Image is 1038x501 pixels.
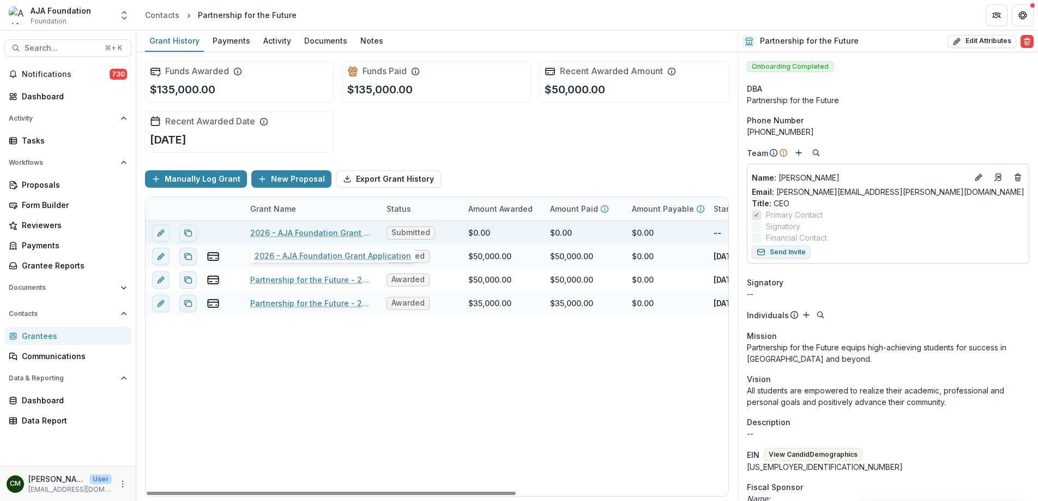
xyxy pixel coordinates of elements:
a: Partnership for the Future - 2024 - AJA Foundation Grant Application [250,250,373,262]
a: Documents [300,31,352,52]
div: Form Builder [22,199,123,211]
p: -- [714,227,721,238]
div: $0.00 [550,227,572,238]
div: $0.00 [632,250,654,262]
div: Tasks [22,135,123,146]
button: Add [792,146,805,159]
p: Individuals [747,309,789,321]
div: $0.00 [468,227,490,238]
div: Dashboard [22,91,123,102]
span: 730 [110,69,127,80]
div: Start Date [707,197,789,220]
div: Amount Payable [625,197,707,220]
button: edit [152,295,170,312]
span: Submitted [391,228,430,237]
div: AJA Foundation [31,5,91,16]
span: Description [747,416,790,428]
button: Duplicate proposal [179,224,197,242]
span: Notifications [22,70,110,79]
img: AJA Foundation [9,7,26,24]
a: Grantee Reports [4,257,131,275]
button: Duplicate proposal [179,271,197,289]
button: Edit [972,171,985,184]
div: $35,000.00 [468,297,511,309]
div: $50,000.00 [468,250,511,262]
a: Partnership for the Future - 2023 - AJA Foundation Grant Application [250,274,373,285]
button: edit [152,248,170,265]
button: Open Activity [4,110,131,127]
div: Grantees [22,330,123,342]
div: Contacts [145,9,179,21]
span: Data & Reporting [9,374,116,382]
div: Amount Awarded [462,197,544,220]
a: Grantees [4,327,131,345]
span: Activity [9,115,116,122]
button: Open Documents [4,279,131,296]
button: Search [814,308,827,321]
p: [DATE] [714,274,738,285]
p: [DATE] [714,297,738,309]
span: Vision [747,373,771,385]
a: Go to contact [989,169,1007,186]
a: Payments [208,31,255,52]
button: Send Invite [752,246,811,259]
a: Proposals [4,176,131,194]
span: Awarded [391,275,425,284]
span: Name : [752,173,776,182]
p: Partnership for the Future equips high-achieving students for success in [GEOGRAPHIC_DATA] and be... [747,342,1029,365]
button: More [116,478,129,491]
button: Partners [986,4,1007,26]
a: Contacts [141,7,184,23]
p: -- [747,428,1029,439]
div: [PHONE_NUMBER] [747,126,1029,138]
button: Export Grant History [336,170,441,188]
a: Grant History [145,31,204,52]
div: $35,000.00 [550,297,593,309]
div: Amount Paid [544,197,625,220]
a: 2026 - AJA Foundation Grant Application [250,227,373,238]
div: Start Date [707,203,758,214]
div: Activity [259,33,295,49]
h2: Funds Paid [363,66,407,76]
div: $0.00 [632,227,654,238]
a: Email: [PERSON_NAME][EMAIL_ADDRESS][PERSON_NAME][DOMAIN_NAME] [752,186,1024,198]
button: view-payments [207,250,220,263]
button: Open entity switcher [117,4,132,26]
div: [US_EMPLOYER_IDENTIFICATION_NUMBER] [747,461,1029,473]
button: Duplicate proposal [179,248,197,265]
button: View CandidDemographics [764,448,862,461]
button: edit [152,271,170,289]
div: Status [380,203,418,214]
p: EIN [747,449,759,461]
button: view-payments [207,273,220,287]
button: view-payments [207,297,220,310]
button: Delete [1021,35,1034,48]
div: Payments [22,240,123,251]
h2: Recent Awarded Amount [560,66,663,76]
div: Grant Name [244,203,303,214]
div: $50,000.00 [468,274,511,285]
div: Partnership for the Future [747,94,1029,106]
span: Search... [25,44,98,53]
div: Partnership for the Future [198,9,297,21]
span: Onboarding Completed [747,61,834,72]
button: Notifications730 [4,65,131,83]
span: Title : [752,199,771,208]
span: Phone Number [747,115,804,126]
span: Signatory [766,220,800,232]
span: Awarded [391,252,425,261]
div: Communications [22,350,123,362]
div: $50,000.00 [550,250,593,262]
button: Search... [4,39,131,57]
a: Dashboard [4,391,131,409]
a: Partnership for the Future - 2023 [250,297,373,309]
div: Grant History [145,33,204,49]
div: $0.00 [632,274,654,285]
div: Grantee Reports [22,260,123,271]
p: User [89,474,112,484]
p: $135,000.00 [347,81,413,98]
